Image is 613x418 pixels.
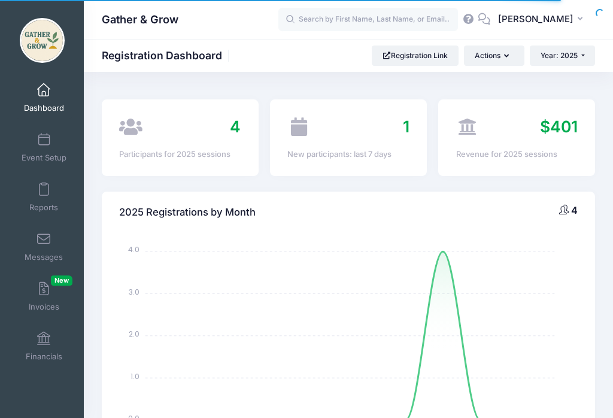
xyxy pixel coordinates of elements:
span: Financials [26,352,62,362]
tspan: 4.0 [128,244,139,255]
a: Messages [16,226,72,268]
tspan: 3.0 [129,286,139,296]
span: Year: 2025 [541,51,578,60]
span: Invoices [29,302,59,312]
img: Gather & Grow [20,18,65,63]
span: [PERSON_NAME] [498,13,573,26]
tspan: 2.0 [129,329,139,339]
span: New [51,275,72,286]
span: Dashboard [24,103,64,113]
button: Actions [464,46,524,66]
span: 4 [571,204,578,216]
a: Financials [16,325,72,367]
div: Revenue for 2025 sessions [456,149,578,160]
span: Reports [29,202,58,213]
a: Event Setup [16,126,72,168]
button: [PERSON_NAME] [490,6,595,34]
a: Reports [16,176,72,218]
h1: Gather & Grow [102,6,178,34]
span: Event Setup [22,153,66,163]
h1: Registration Dashboard [102,49,232,62]
span: $401 [540,117,578,136]
a: Registration Link [372,46,459,66]
span: Messages [25,252,63,262]
a: InvoicesNew [16,275,72,317]
div: New participants: last 7 days [287,149,409,160]
h4: 2025 Registrations by Month [119,195,256,229]
div: Participants for 2025 sessions [119,149,241,160]
span: 4 [230,117,241,136]
span: 1 [403,117,409,136]
input: Search by First Name, Last Name, or Email... [278,8,458,32]
tspan: 1.0 [131,371,139,381]
a: Dashboard [16,77,72,119]
button: Year: 2025 [530,46,595,66]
